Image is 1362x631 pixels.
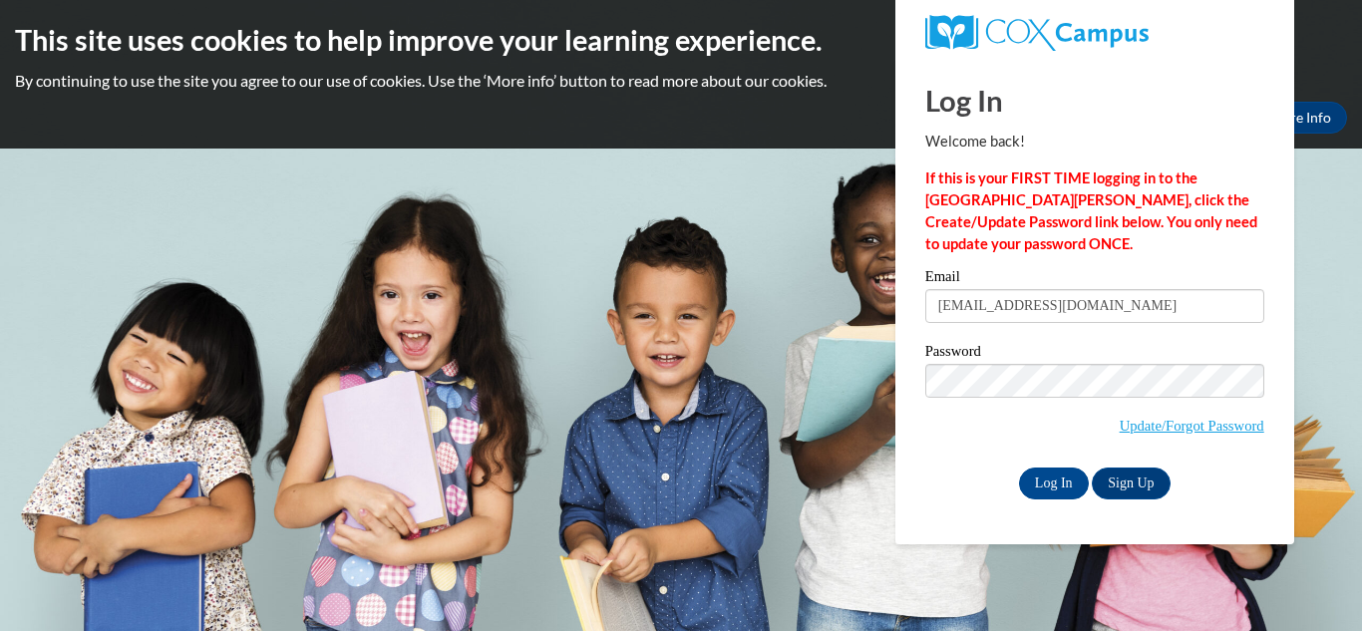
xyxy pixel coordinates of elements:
img: COX Campus [925,15,1149,51]
a: More Info [1253,102,1347,134]
h2: This site uses cookies to help improve your learning experience. [15,20,1347,60]
strong: If this is your FIRST TIME logging in to the [GEOGRAPHIC_DATA][PERSON_NAME], click the Create/Upd... [925,169,1257,252]
p: By continuing to use the site you agree to our use of cookies. Use the ‘More info’ button to read... [15,70,1347,92]
h1: Log In [925,80,1264,121]
input: Log In [1019,468,1089,499]
label: Password [925,344,1264,364]
p: Welcome back! [925,131,1264,153]
a: Sign Up [1092,468,1170,499]
a: Update/Forgot Password [1120,418,1264,434]
label: Email [925,269,1264,289]
a: COX Campus [925,15,1264,51]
